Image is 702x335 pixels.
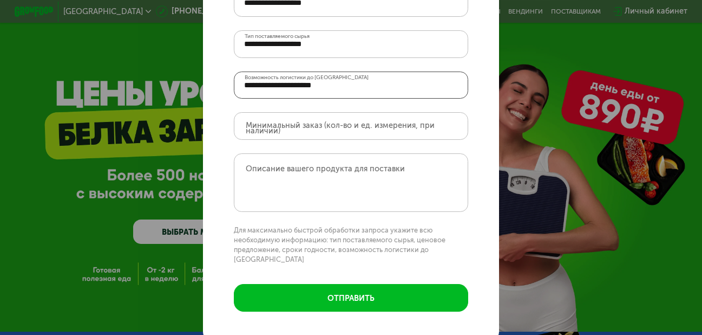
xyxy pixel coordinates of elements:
p: Для максимально быстрой обработки запроса укажите всю необходимую информацию: тип поставляемого с... [234,226,468,265]
label: Возможность логистики до [GEOGRAPHIC_DATA] [245,75,369,81]
button: отправить [234,284,468,311]
label: Описание вашего продукта для поставки [246,164,405,173]
label: Тип поставляемого сырья [245,34,310,40]
label: Минимальный заказ (кол-во и ед. измерения, при наличии) [246,123,468,134]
